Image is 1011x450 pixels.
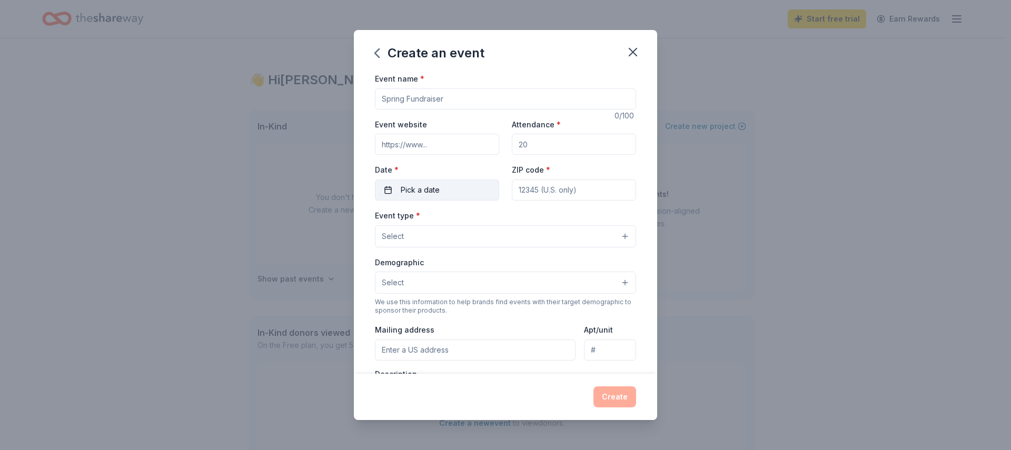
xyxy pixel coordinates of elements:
[375,225,636,247] button: Select
[375,179,499,201] button: Pick a date
[375,119,427,130] label: Event website
[375,272,636,294] button: Select
[375,298,636,315] div: We use this information to help brands find events with their target demographic to sponsor their...
[375,45,484,62] div: Create an event
[512,165,550,175] label: ZIP code
[512,179,636,201] input: 12345 (U.S. only)
[375,88,636,109] input: Spring Fundraiser
[375,339,576,361] input: Enter a US address
[375,325,434,335] label: Mailing address
[375,211,420,221] label: Event type
[584,339,636,361] input: #
[375,134,499,155] input: https://www...
[401,184,440,196] span: Pick a date
[382,230,404,243] span: Select
[512,134,636,155] input: 20
[584,325,613,335] label: Apt/unit
[512,119,561,130] label: Attendance
[375,257,424,268] label: Demographic
[382,276,404,289] span: Select
[375,165,499,175] label: Date
[614,109,636,122] div: 0 /100
[375,369,417,379] label: Description
[375,74,424,84] label: Event name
